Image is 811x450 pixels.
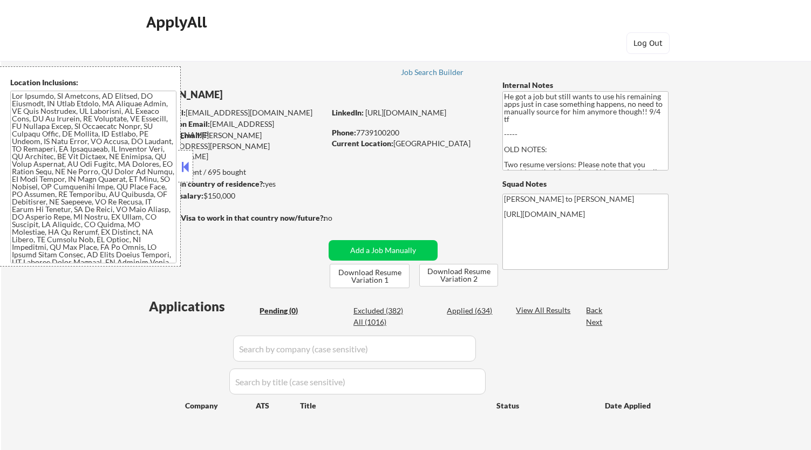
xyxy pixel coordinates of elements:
[496,396,589,415] div: Status
[626,32,670,54] button: Log Out
[145,190,325,201] div: $150,000
[324,213,355,223] div: no
[516,305,574,316] div: View All Results
[229,369,486,394] input: Search by title (case sensitive)
[329,240,438,261] button: Add a Job Manually
[365,108,446,117] a: [URL][DOMAIN_NAME]
[145,179,265,188] strong: Can work in country of residence?:
[10,77,176,88] div: Location Inclusions:
[353,305,407,316] div: Excluded (382)
[260,305,314,316] div: Pending (0)
[330,264,410,288] button: Download Resume Variation 1
[502,179,669,189] div: Squad Notes
[146,130,325,162] div: [PERSON_NAME][EMAIL_ADDRESS][PERSON_NAME][DOMAIN_NAME]
[145,179,322,189] div: yes
[401,69,464,76] div: Job Search Builder
[146,213,325,222] strong: Will need Visa to work in that country now/future?:
[419,264,498,287] button: Download Resume Variation 2
[146,107,325,118] div: [EMAIL_ADDRESS][DOMAIN_NAME]
[332,128,356,137] strong: Phone:
[149,300,256,313] div: Applications
[256,400,300,411] div: ATS
[332,108,364,117] strong: LinkedIn:
[332,127,485,138] div: 7739100200
[401,68,464,79] a: Job Search Builder
[605,400,652,411] div: Date Applied
[146,119,325,140] div: [EMAIL_ADDRESS][DOMAIN_NAME]
[447,305,501,316] div: Applied (634)
[586,305,603,316] div: Back
[502,80,669,91] div: Internal Notes
[146,88,367,101] div: [PERSON_NAME]
[332,138,485,149] div: [GEOGRAPHIC_DATA]
[353,317,407,328] div: All (1016)
[146,13,210,31] div: ApplyAll
[332,139,393,148] strong: Current Location:
[300,400,486,411] div: Title
[586,317,603,328] div: Next
[233,336,476,362] input: Search by company (case sensitive)
[185,400,256,411] div: Company
[145,167,325,178] div: 634 sent / 695 bought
